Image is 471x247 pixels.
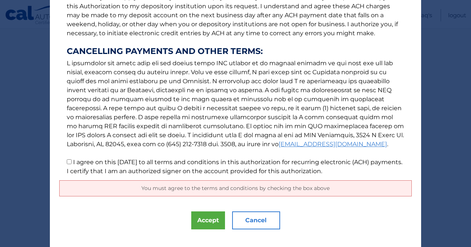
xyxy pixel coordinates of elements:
[279,141,387,148] a: [EMAIL_ADDRESS][DOMAIN_NAME]
[232,211,280,229] button: Cancel
[141,185,330,192] span: You must agree to the terms and conditions by checking the box above
[191,211,225,229] button: Accept
[67,47,404,56] strong: CANCELLING PAYMENTS AND OTHER TERMS:
[67,159,402,175] label: I agree on this [DATE] to all terms and conditions in this authorization for recurring electronic...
